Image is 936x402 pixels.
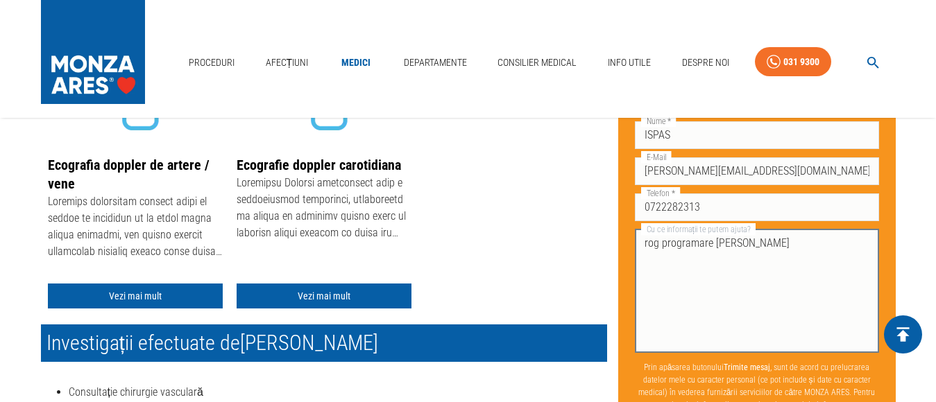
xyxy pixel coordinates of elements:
[237,157,401,173] a: Ecografie doppler carotidiana
[677,49,735,77] a: Despre Noi
[755,47,831,77] a: 031 9300
[641,150,672,162] label: E-Mail
[641,186,680,198] label: Telefon
[260,49,314,77] a: Afecțiuni
[641,114,676,126] label: Nume
[237,175,411,244] div: Loremipsu Dolorsi ametconsect adip e seddoeiusmod temporinci, utlaboreetd ma aliqua en adminimv q...
[602,49,656,77] a: Info Utile
[641,222,756,234] label: Cu ce informații te putem ajuta?
[724,362,770,372] b: Trimite mesaj
[237,283,411,309] a: Vezi mai mult
[398,49,473,77] a: Departamente
[884,315,922,353] button: delete
[183,49,240,77] a: Proceduri
[492,49,582,77] a: Consilier Medical
[783,53,819,71] div: 031 9300
[48,283,223,309] a: Vezi mai mult
[48,193,223,263] div: Loremips dolorsitam consect adipi el seddoe te incididun ut la etdol magna aliqua enimadmi, ven q...
[334,49,378,77] a: Medici
[41,324,607,362] h2: Investigații efectuate de [PERSON_NAME]
[48,157,210,192] a: Ecografia doppler de artere / vene
[69,384,607,401] li: Consultație chirurgie vasculară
